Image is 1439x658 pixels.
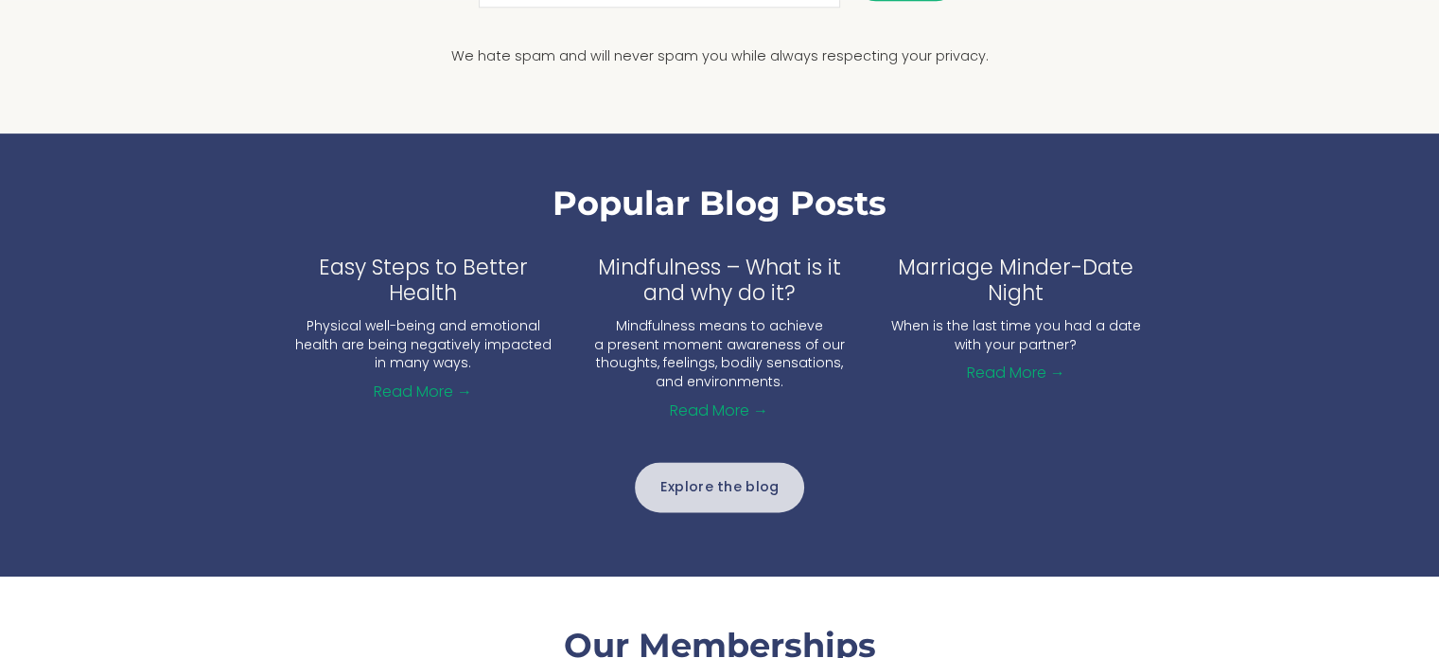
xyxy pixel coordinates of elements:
p: Mindfulness means to achieve a present moment awareness of our thoughts, feelings, bodily sensati... [590,318,849,392]
p: Physical well-being and emotional health are being negatively impacted in many ways. [294,318,553,374]
p: We hate spam and will never spam you while always respecting your privacy. [436,45,1004,70]
p: When is the last time you had a date with your partner? [886,318,1146,355]
h3: Popular Blog Posts [294,182,1146,226]
a: Read More → [590,402,849,421]
a: Marriage Minder-Date Night [898,252,1133,312]
a: Read More → [294,383,553,402]
a: Explore the blog [635,462,804,512]
a: Read More → [886,365,1146,383]
a: Mindfulness – What is it and why do it? [598,252,841,312]
a: Easy Steps to Better Health [319,252,528,312]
